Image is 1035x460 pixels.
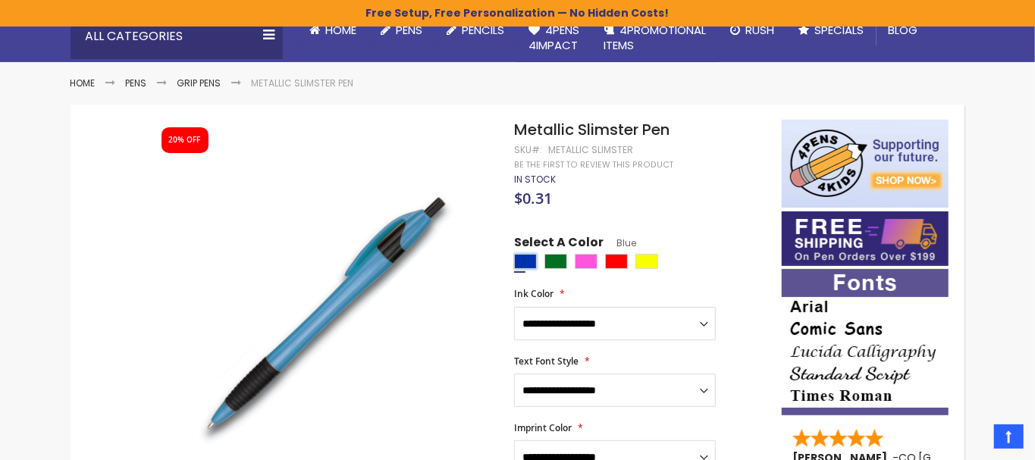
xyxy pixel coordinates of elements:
[635,254,658,269] div: Yellow
[889,22,918,38] span: Blog
[815,22,864,38] span: Specials
[514,119,670,140] span: Metallic Slimster Pen
[252,77,354,89] li: Metallic Slimster Pen
[604,236,636,249] span: Blue
[397,22,423,38] span: Pens
[529,22,580,53] span: 4Pens 4impact
[782,211,949,266] img: Free shipping on orders over $199
[514,188,552,208] span: $0.31
[71,14,283,59] div: All Categories
[298,14,369,47] a: Home
[514,143,542,156] strong: SKU
[910,419,1035,460] iframe: Google Customer Reviews
[514,421,572,434] span: Imprint Color
[369,14,435,47] a: Pens
[514,287,554,300] span: Ink Color
[787,14,877,47] a: Specials
[71,77,96,89] a: Home
[514,159,673,171] a: Be the first to review this product
[463,22,505,38] span: Pencils
[544,254,567,269] div: Green
[592,14,719,63] a: 4PROMOTIONALITEMS
[746,22,775,38] span: Rush
[514,254,537,269] div: Blue
[575,254,597,269] div: Pink
[604,22,707,53] span: 4PROMOTIONAL ITEMS
[719,14,787,47] a: Rush
[435,14,517,47] a: Pencils
[782,120,949,208] img: 4pens 4 kids
[326,22,357,38] span: Home
[514,174,556,186] div: Availability
[782,269,949,415] img: font-personalization-examples
[517,14,592,63] a: 4Pens4impact
[514,355,579,368] span: Text Font Style
[177,77,221,89] a: Grip Pens
[169,135,201,146] div: 20% OFF
[877,14,930,47] a: Blog
[126,77,147,89] a: Pens
[514,173,556,186] span: In stock
[548,144,633,156] div: Metallic Slimster
[514,234,604,255] span: Select A Color
[605,254,628,269] div: Red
